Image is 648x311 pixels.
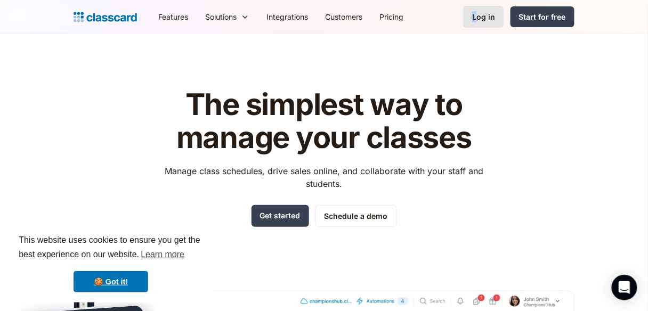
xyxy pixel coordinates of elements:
[155,88,493,154] h1: The simplest way to manage your classes
[612,275,637,300] div: Open Intercom Messenger
[9,224,213,302] div: cookieconsent
[19,234,203,263] span: This website uses cookies to ensure you get the best experience on our website.
[463,6,504,28] a: Log in
[74,10,137,24] a: home
[511,6,574,27] a: Start for free
[315,205,397,227] a: Schedule a demo
[139,247,186,263] a: learn more about cookies
[371,5,412,29] a: Pricing
[258,5,317,29] a: Integrations
[472,11,495,22] div: Log in
[155,165,493,190] p: Manage class schedules, drive sales online, and collaborate with your staff and students.
[150,5,197,29] a: Features
[317,5,371,29] a: Customers
[519,11,566,22] div: Start for free
[74,271,148,292] a: dismiss cookie message
[197,5,258,29] div: Solutions
[205,11,237,22] div: Solutions
[252,205,309,227] a: Get started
